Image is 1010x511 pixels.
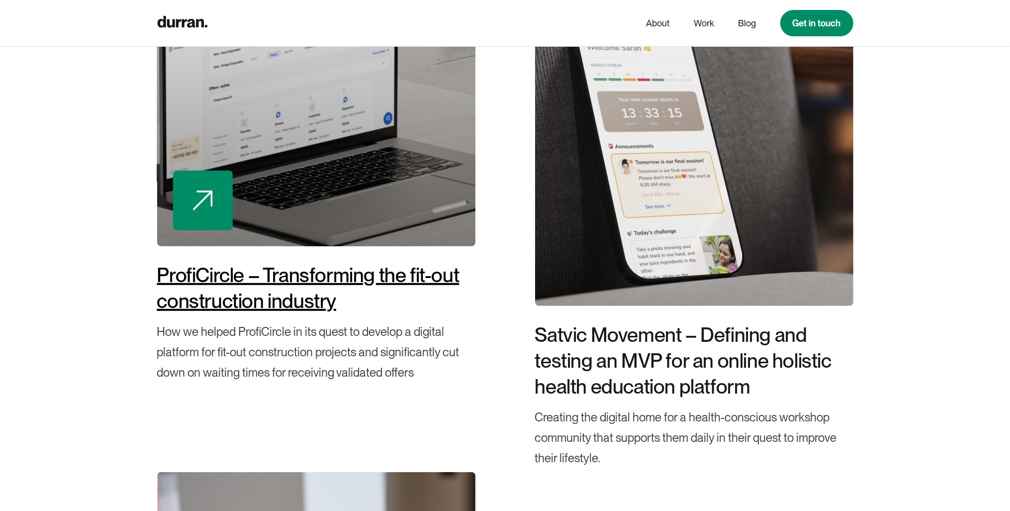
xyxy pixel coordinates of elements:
[157,262,475,314] div: ProfiCircle – Transforming the fit-out construction industry
[646,14,670,33] a: About
[535,408,853,468] div: Creating the digital home for a health-conscious workshop community that supports them daily in t...
[694,14,715,33] a: Work
[535,322,853,400] div: Satvic Movement – Defining and testing an MVP for an online holistic health education platform
[738,14,756,33] a: Blog
[157,322,475,383] div: How we helped ProfiCircle in its quest to develop a digital platform for fit-out construction pro...
[780,10,853,36] a: Get in touch
[157,13,207,33] a: home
